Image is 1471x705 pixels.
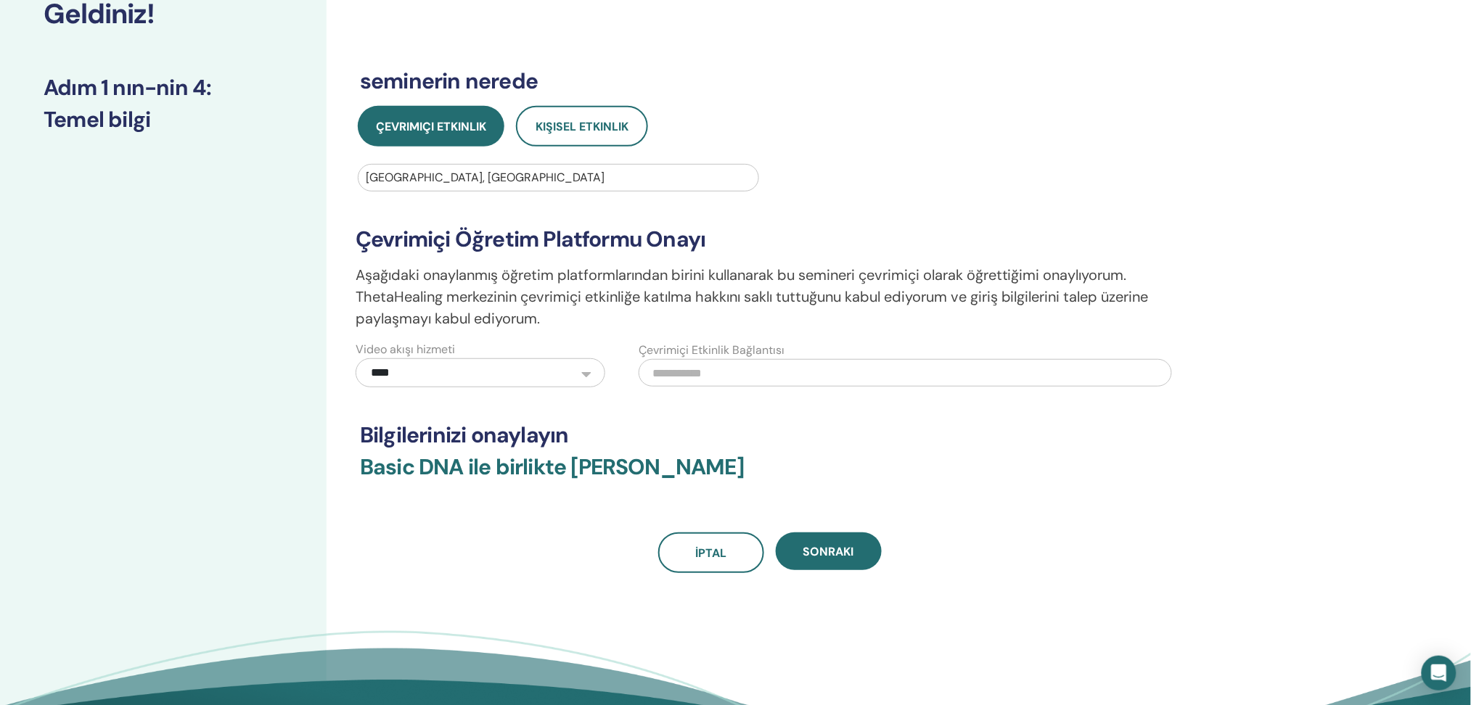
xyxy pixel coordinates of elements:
[44,75,283,101] h3: Adım 1 nın-nin 4 :
[695,545,726,561] span: İptal
[376,119,486,134] span: Çevrimiçi Etkinlik
[536,119,628,134] span: Kişisel Etkinlik
[356,341,455,358] label: Video akışı hizmeti
[358,106,504,147] button: Çevrimiçi Etkinlik
[360,422,1179,448] h3: Bilgilerinizi onaylayın
[803,544,854,559] span: Sonraki
[639,342,784,359] label: Çevrimiçi Etkinlik Bağlantısı
[1422,656,1456,690] div: Open Intercom Messenger
[360,454,1179,498] h3: Basic DNA ile birlikte [PERSON_NAME]
[356,264,1184,329] p: Aşağıdaki onaylanmış öğretim platformlarından birini kullanarak bu semineri çevrimiçi olarak öğre...
[360,68,1179,94] h3: seminerin nerede
[516,106,648,147] button: Kişisel Etkinlik
[776,532,882,570] button: Sonraki
[356,226,1184,252] h3: Çevrimiçi Öğretim Platformu Onayı
[44,107,283,133] h3: Temel bilgi
[658,532,764,573] a: İptal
